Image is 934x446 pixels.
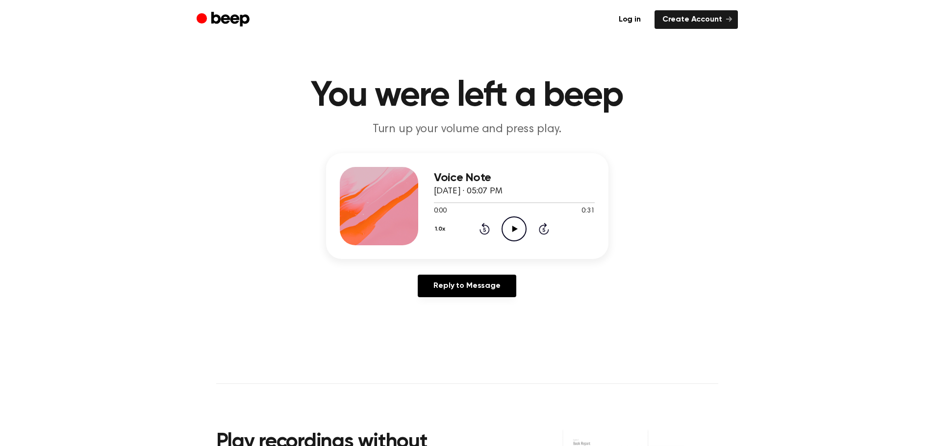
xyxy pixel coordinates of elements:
a: Log in [611,10,649,29]
span: [DATE] · 05:07 PM [434,187,503,196]
a: Reply to Message [418,275,516,297]
a: Beep [197,10,252,29]
button: 1.0x [434,221,449,237]
p: Turn up your volume and press play. [279,121,656,138]
span: 0:31 [581,206,594,216]
h3: Voice Note [434,171,595,185]
span: 0:00 [434,206,447,216]
h1: You were left a beep [216,78,718,114]
a: Create Account [655,10,738,29]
